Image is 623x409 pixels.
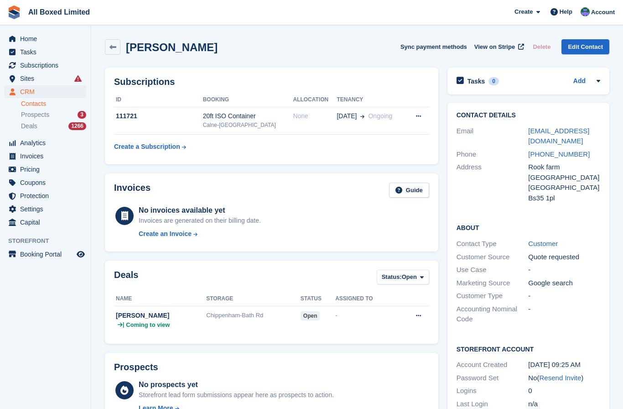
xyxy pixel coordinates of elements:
[528,162,600,173] div: Rook farm
[5,85,86,98] a: menu
[20,248,75,261] span: Booking Portal
[20,150,75,163] span: Invoices
[20,59,75,72] span: Subscriptions
[335,311,397,320] div: -
[20,189,75,202] span: Protection
[301,311,320,320] span: open
[5,59,86,72] a: menu
[126,41,218,53] h2: [PERSON_NAME]
[20,85,75,98] span: CRM
[457,304,529,325] div: Accounting Nominal Code
[488,77,499,85] div: 0
[114,183,151,198] h2: Invoices
[528,193,600,204] div: Bs35 1pl
[114,362,158,372] h2: Prospects
[126,320,170,330] span: Coming to view
[389,183,429,198] a: Guide
[20,163,75,176] span: Pricing
[528,304,600,325] div: -
[561,39,609,54] a: Edit Contact
[293,93,337,107] th: Allocation
[139,229,261,239] a: Create an Invoice
[206,292,301,306] th: Storage
[528,252,600,262] div: Quote requested
[528,240,558,247] a: Customer
[5,176,86,189] a: menu
[337,93,405,107] th: Tenancy
[457,278,529,288] div: Marketing Source
[78,111,86,119] div: 3
[203,93,293,107] th: Booking
[5,72,86,85] a: menu
[528,127,589,145] a: [EMAIL_ADDRESS][DOMAIN_NAME]
[5,203,86,215] a: menu
[20,216,75,229] span: Capital
[457,149,529,160] div: Phone
[139,229,192,239] div: Create an Invoice
[471,39,526,54] a: View on Stripe
[528,265,600,275] div: -
[5,189,86,202] a: menu
[5,150,86,163] a: menu
[457,291,529,301] div: Customer Type
[528,150,590,158] a: [PHONE_NUMBER]
[377,270,429,285] button: Status: Open
[528,291,600,301] div: -
[74,75,82,82] i: Smart entry sync failures have occurred
[5,163,86,176] a: menu
[20,46,75,58] span: Tasks
[5,248,86,261] a: menu
[457,386,529,396] div: Logins
[337,111,357,121] span: [DATE]
[8,236,91,246] span: Storefront
[514,7,533,16] span: Create
[114,77,429,87] h2: Subscriptions
[203,111,293,121] div: 20ft ISO Container
[573,76,586,87] a: Add
[75,249,86,260] a: Preview store
[5,216,86,229] a: menu
[206,311,301,320] div: Chippenham-Bath Rd
[457,344,600,353] h2: Storefront Account
[139,216,261,225] div: Invoices are generated on their billing date.
[21,121,86,131] a: Deals 1266
[528,373,600,383] div: No
[114,142,180,152] div: Create a Subscription
[457,239,529,249] div: Contact Type
[139,390,334,400] div: Storefront lead form submissions appear here as prospects to action.
[123,320,124,330] span: |
[68,122,86,130] div: 1266
[139,205,261,216] div: No invoices available yet
[21,100,86,108] a: Contacts
[457,265,529,275] div: Use Case
[20,203,75,215] span: Settings
[457,360,529,370] div: Account Created
[20,136,75,149] span: Analytics
[114,138,186,155] a: Create a Subscription
[20,176,75,189] span: Coupons
[528,183,600,193] div: [GEOGRAPHIC_DATA]
[21,122,37,131] span: Deals
[382,273,402,282] span: Status:
[457,126,529,147] div: Email
[114,270,138,287] h2: Deals
[528,386,600,396] div: 0
[114,111,203,121] div: 111721
[5,46,86,58] a: menu
[368,112,392,120] span: Ongoing
[5,32,86,45] a: menu
[114,93,203,107] th: ID
[114,292,206,306] th: Name
[457,112,600,119] h2: Contact Details
[21,110,49,119] span: Prospects
[25,5,93,20] a: All Boxed Limited
[529,39,554,54] button: Delete
[20,32,75,45] span: Home
[474,42,515,52] span: View on Stripe
[400,39,467,54] button: Sync payment methods
[457,223,600,232] h2: About
[528,278,600,288] div: Google search
[560,7,572,16] span: Help
[528,360,600,370] div: [DATE] 09:25 AM
[540,374,581,382] a: Resend Invite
